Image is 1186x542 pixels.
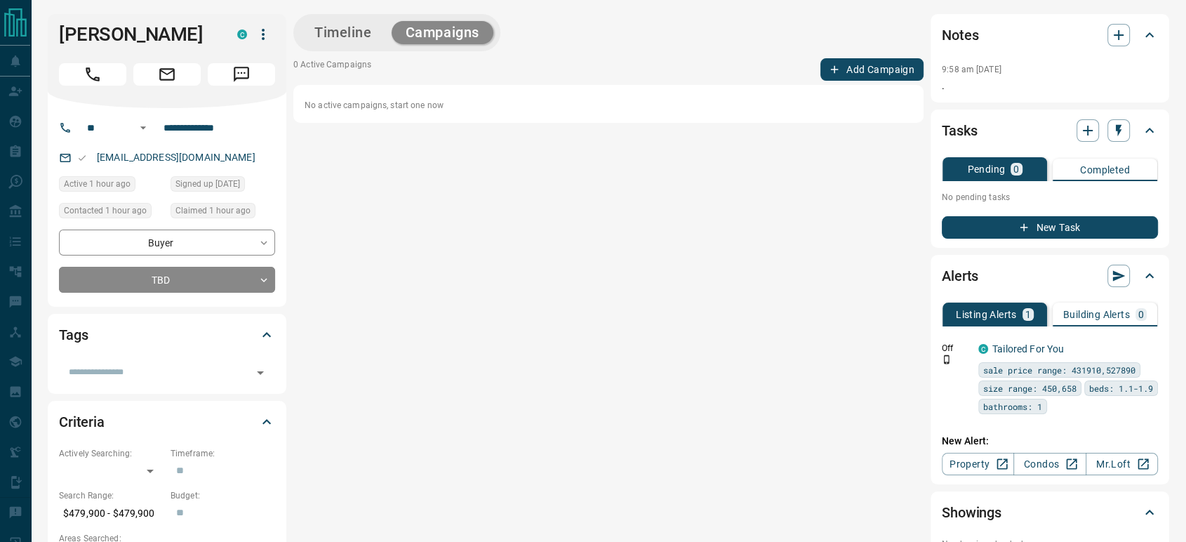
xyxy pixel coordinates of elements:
p: Actively Searching: [59,447,164,460]
span: Active 1 hour ago [64,177,131,191]
div: TBD [59,267,275,293]
p: 0 Active Campaigns [293,58,371,81]
h2: Tags [59,324,88,346]
div: Buyer [59,230,275,256]
div: Mon Aug 18 2025 [59,203,164,223]
button: Timeline [300,21,386,44]
div: Showings [942,496,1158,529]
a: Mr.Loft [1086,453,1158,475]
h2: Tasks [942,119,977,142]
p: Off [942,342,970,355]
h1: [PERSON_NAME] [59,23,216,46]
div: Criteria [59,405,275,439]
p: 1 [1025,310,1031,319]
div: Alerts [942,259,1158,293]
button: Add Campaign [820,58,924,81]
button: Open [251,363,270,383]
h2: Alerts [942,265,978,287]
a: Property [942,453,1014,475]
p: Listing Alerts [956,310,1017,319]
span: sale price range: 431910,527890 [983,363,1135,377]
a: Condos [1013,453,1086,475]
button: Campaigns [392,21,493,44]
div: condos.ca [237,29,247,39]
span: Call [59,63,126,86]
p: Search Range: [59,489,164,502]
button: Open [135,119,152,136]
p: Pending [967,164,1005,174]
p: Building Alerts [1063,310,1130,319]
p: Completed [1080,165,1130,175]
p: 0 [1013,164,1019,174]
p: $479,900 - $479,900 [59,502,164,525]
span: Claimed 1 hour ago [175,204,251,218]
span: Signed up [DATE] [175,177,240,191]
div: Tags [59,318,275,352]
h2: Showings [942,501,1001,524]
p: No pending tasks [942,187,1158,208]
p: Timeframe: [171,447,275,460]
div: Mon Aug 18 2025 [59,176,164,196]
span: Contacted 1 hour ago [64,204,147,218]
a: [EMAIL_ADDRESS][DOMAIN_NAME] [97,152,255,163]
span: Message [208,63,275,86]
div: Thu Jul 31 2025 [171,176,275,196]
div: Tasks [942,114,1158,147]
div: Mon Aug 18 2025 [171,203,275,223]
span: beds: 1.1-1.9 [1089,381,1153,395]
h2: Notes [942,24,978,46]
h2: Criteria [59,411,105,433]
p: Budget: [171,489,275,502]
div: Notes [942,18,1158,52]
svg: Push Notification Only [942,355,952,364]
p: No active campaigns, start one now [305,99,912,112]
svg: Email Valid [77,153,87,163]
span: Email [133,63,201,86]
p: New Alert: [942,434,1158,449]
span: size range: 450,658 [983,381,1077,395]
p: . [942,79,1158,93]
p: 0 [1138,310,1144,319]
span: bathrooms: 1 [983,399,1042,414]
div: condos.ca [978,344,988,354]
p: 9:58 am [DATE] [942,65,1001,74]
a: Tailored For You [992,343,1064,355]
button: New Task [942,216,1158,239]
